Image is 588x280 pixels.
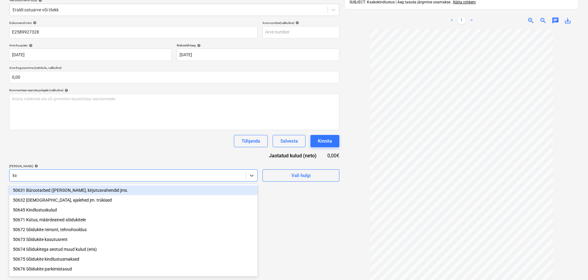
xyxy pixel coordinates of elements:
div: 50632 Raamatud, ajalehed jm. trükised [9,195,258,205]
div: Kommentaar raamatupidajale (valikuline) [9,88,339,92]
a: Previous page [448,17,456,24]
div: Dokumendi nimi [9,21,258,25]
div: 50673 Sõidukite kasutusrent [9,235,258,244]
p: Arve kogusumma (netokulu, valikuline) [9,66,339,71]
div: 50675 Sõidukite kindlustusmaksed [9,254,258,264]
div: Maksetähtaeg [177,43,339,47]
button: Salvesta [273,135,306,147]
a: Page 1 is your current page [458,17,465,24]
span: help [294,21,299,25]
div: 50674 Sõidukitega seotud muud kulud (eris) [9,244,258,254]
button: Tühjenda [234,135,268,147]
div: Tühjenda [242,137,260,145]
div: 50671 Kütus, määrdeained sõidukitele [9,215,258,225]
div: 50631 Bürootarbed ([PERSON_NAME], kirjutusvahendid jms. [9,185,258,195]
div: Salvesta [280,137,298,145]
div: 50676 Sõidukite parkimistasud [9,264,258,274]
input: Arve number [262,26,339,38]
input: Dokumendi nimi [9,26,258,38]
div: 50645 Kindlustuskulud [9,205,258,215]
span: help [32,21,37,25]
iframe: Chat Widget [557,250,588,280]
span: help [196,44,201,47]
div: Arve kuupäev [9,43,172,47]
div: 50631 Bürootarbed (paber, kirjutusvahendid jms. [9,185,258,195]
div: Jaotatud kulud (neto) [259,152,326,159]
input: Tähtaega pole määratud [177,49,339,61]
div: Kinnita [318,137,332,145]
div: Arve number (valikuline) [262,21,339,25]
a: Next page [468,17,475,24]
input: Arve kogusumma (netokulu, valikuline) [9,71,339,83]
button: Vali hulgi [262,169,339,182]
button: Kinnita [310,135,339,147]
span: zoom_out [539,17,547,24]
input: Arve kuupäeva pole määratud. [9,49,172,61]
div: 0,00€ [326,152,339,159]
div: 50672 Sõidukite remont, tehnohooldus [9,225,258,235]
div: Vali hulgi [291,172,311,179]
div: 50632 [DEMOGRAPHIC_DATA], ajalehed jm. trükised [9,195,258,205]
div: [PERSON_NAME] [9,164,258,168]
span: help [33,164,38,168]
span: save_alt [564,17,571,24]
span: help [63,89,68,92]
span: help [28,44,33,47]
span: chat [552,17,559,24]
span: zoom_in [527,17,535,24]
